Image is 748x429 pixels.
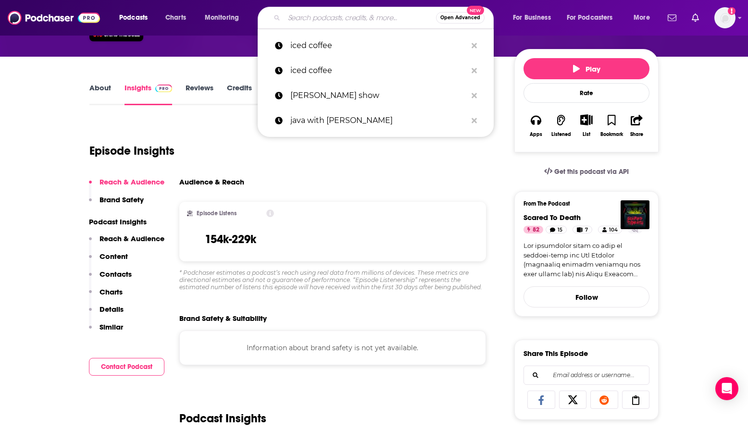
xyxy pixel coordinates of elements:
[89,144,175,158] h1: Episode Insights
[573,226,592,233] a: 7
[532,366,641,384] input: Email address or username...
[89,217,164,226] p: Podcast Insights
[630,132,643,137] div: Share
[100,177,164,186] p: Reach & Audience
[585,225,588,235] span: 7
[89,270,132,287] button: Contacts
[284,10,436,25] input: Search podcasts, credits, & more...
[100,252,128,261] p: Content
[558,225,562,235] span: 15
[197,210,237,217] h2: Episode Listens
[530,132,542,137] div: Apps
[89,252,128,270] button: Content
[290,108,467,133] p: java with jen
[599,108,624,143] button: Bookmark
[198,10,251,25] button: open menu
[165,11,186,25] span: Charts
[100,322,123,331] p: Similar
[89,195,144,213] button: Brand Safety
[89,358,164,376] button: Contact Podcast
[119,11,148,25] span: Podcasts
[551,132,571,137] div: Listened
[100,270,132,279] p: Contacts
[290,58,467,83] p: iced coffee
[576,114,596,125] button: Show More Button
[205,11,239,25] span: Monitoring
[227,83,252,105] a: Credits
[89,177,164,195] button: Reach & Audience
[100,195,144,204] p: Brand Safety
[598,226,622,233] a: 104
[125,83,172,105] a: InsightsPodchaser Pro
[467,6,484,15] span: New
[715,377,738,400] div: Open Intercom Messenger
[590,391,618,409] a: Share on Reddit
[549,108,573,143] button: Listened
[89,83,111,105] a: About
[524,349,588,358] h3: Share This Episode
[524,83,649,103] div: Rate
[159,10,192,25] a: Charts
[714,7,736,28] span: Logged in as TinaPugh
[179,331,486,365] div: Information about brand safety is not yet available.
[554,168,629,176] span: Get this podcast via API
[8,9,100,27] img: Podchaser - Follow, Share and Rate Podcasts
[600,132,623,137] div: Bookmark
[186,83,213,105] a: Reviews
[524,200,642,207] h3: From The Podcast
[664,10,680,26] a: Show notifications dropdown
[728,7,736,15] svg: Add a profile image
[513,11,551,25] span: For Business
[524,226,543,233] a: 82
[290,33,467,58] p: iced coffee
[506,10,563,25] button: open menu
[524,241,649,279] a: Lor ipsumdolor sitam co adip el seddoei-temp inc Utl Etdolor (magnaaliq enimadm veniamqu nos exer...
[574,108,599,143] div: Show More ButtonList
[179,411,266,426] h2: Podcast Insights
[546,226,567,233] a: 15
[258,33,494,58] a: iced coffee
[573,64,600,74] span: Play
[267,7,503,29] div: Search podcasts, credits, & more...
[524,108,549,143] button: Apps
[524,58,649,79] button: Play
[155,85,172,92] img: Podchaser Pro
[179,269,486,291] div: * Podchaser estimates a podcast’s reach using real data from millions of devices. These metrics a...
[609,225,618,235] span: 104
[179,314,267,323] h2: Brand Safety & Suitability
[89,234,164,252] button: Reach & Audience
[622,391,650,409] a: Copy Link
[583,131,590,137] div: List
[290,83,467,108] p: shaun tabatt show
[714,7,736,28] img: User Profile
[179,177,244,186] h3: Audience & Reach
[561,10,627,25] button: open menu
[533,225,539,235] span: 82
[436,12,485,24] button: Open AdvancedNew
[559,391,587,409] a: Share on X/Twitter
[524,213,581,222] a: Scared To Death
[258,58,494,83] a: iced coffee
[688,10,703,26] a: Show notifications dropdown
[205,232,256,246] h3: 154k-229k
[89,287,123,305] button: Charts
[536,160,636,184] a: Get this podcast via API
[100,305,124,314] p: Details
[567,11,613,25] span: For Podcasters
[524,366,649,385] div: Search followers
[89,305,124,322] button: Details
[100,287,123,296] p: Charts
[627,10,662,25] button: open menu
[524,286,649,307] button: Follow
[112,10,160,25] button: open menu
[100,234,164,243] p: Reach & Audience
[527,391,555,409] a: Share on Facebook
[440,15,480,20] span: Open Advanced
[89,322,123,340] button: Similar
[258,83,494,108] a: [PERSON_NAME] show
[258,108,494,133] a: java with [PERSON_NAME]
[621,200,649,229] img: Scared To Death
